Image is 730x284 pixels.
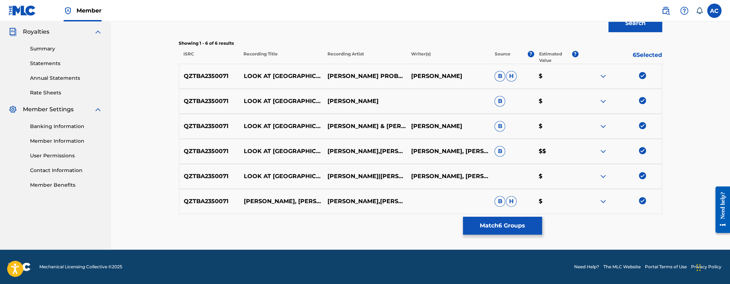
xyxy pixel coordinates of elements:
a: Member Benefits [30,181,102,189]
iframe: Resource Center [710,181,730,239]
p: $$ [534,147,578,156]
img: expand [599,172,607,181]
p: Recording Artist [322,51,406,64]
span: H [506,196,517,207]
a: Member Information [30,137,102,145]
img: help [680,6,689,15]
p: [PERSON_NAME] & [PERSON_NAME] PROBLEMS & [PERSON_NAME] [322,122,406,131]
a: The MLC Website [603,264,641,270]
a: Summary [30,45,102,53]
img: logo [9,263,31,271]
img: expand [599,147,607,156]
p: [PERSON_NAME] [406,122,490,131]
p: LOOK AT [GEOGRAPHIC_DATA] [239,72,323,80]
img: deselect [639,72,646,79]
p: QZTBA2350071 [179,97,239,106]
p: QZTBA2350071 [179,122,239,131]
span: B [494,96,505,107]
img: MLC Logo [9,5,36,16]
p: Source [495,51,510,64]
p: $ [534,72,578,80]
iframe: Chat Widget [694,250,730,284]
p: QZTBA2350071 [179,147,239,156]
p: $ [534,97,578,106]
p: Recording Title [239,51,322,64]
p: [PERSON_NAME], [PERSON_NAME], [PERSON_NAME] [406,147,490,156]
img: expand [599,72,607,80]
p: Writer(s) [406,51,490,64]
img: expand [94,105,102,114]
p: QZTBA2350071 [179,197,239,206]
img: deselect [639,97,646,104]
span: ? [528,51,534,57]
p: Estimated Value [539,51,572,64]
p: Showing 1 - 6 of 6 results [179,40,662,46]
p: LOOK AT [GEOGRAPHIC_DATA] [239,97,323,106]
p: QZTBA2350071 [179,172,239,181]
img: Member Settings [9,105,17,114]
img: expand [599,197,607,206]
p: ISRC [179,51,239,64]
div: Help [677,4,691,18]
a: Public Search [659,4,673,18]
img: expand [94,28,102,36]
p: [PERSON_NAME] PROBLEMS|[PERSON_NAME]|[PERSON_NAME] [322,72,406,80]
div: Drag [696,257,701,278]
p: LOOK AT [GEOGRAPHIC_DATA] [239,147,323,156]
div: User Menu [707,4,721,18]
a: Privacy Policy [691,264,721,270]
p: QZTBA2350071 [179,72,239,80]
a: Statements [30,60,102,67]
p: 6 Selected [578,51,662,64]
span: B [494,71,505,82]
span: Royalties [23,28,49,36]
img: deselect [639,147,646,154]
p: [PERSON_NAME] [322,97,406,106]
span: Mechanical Licensing Collective © 2025 [39,264,122,270]
span: B [494,196,505,207]
span: ? [572,51,578,57]
img: Top Rightsholder [64,6,72,15]
a: Banking Information [30,123,102,130]
span: Member [77,6,102,15]
p: [PERSON_NAME], [PERSON_NAME] & [PERSON_NAME] PROBLEMS - LOOK AT [GEOGRAPHIC_DATA] [239,197,323,206]
p: LOOK AT [GEOGRAPHIC_DATA] [239,122,323,131]
a: Contact Information [30,167,102,174]
img: expand [599,122,607,131]
p: [PERSON_NAME],[PERSON_NAME] & [PERSON_NAME] PROBLEMS [322,197,406,206]
p: [PERSON_NAME]|[PERSON_NAME]|[PERSON_NAME] PROBLEMS [322,172,406,181]
a: User Permissions [30,152,102,160]
p: $ [534,172,578,181]
span: B [494,121,505,132]
button: Search [608,14,662,32]
p: $ [534,197,578,206]
span: Member Settings [23,105,74,114]
p: [PERSON_NAME] [406,72,490,80]
span: B [494,146,505,157]
button: Match6 Groups [463,217,542,235]
img: Royalties [9,28,17,36]
a: Rate Sheets [30,89,102,97]
img: deselect [639,197,646,204]
a: Portal Terms of Use [645,264,687,270]
span: H [506,71,517,82]
img: deselect [639,122,646,129]
p: [PERSON_NAME], [PERSON_NAME], [PERSON_NAME] [406,172,490,181]
img: search [661,6,670,15]
img: expand [599,97,607,106]
img: deselect [639,172,646,179]
p: $ [534,122,578,131]
a: Need Help? [574,264,599,270]
div: Notifications [696,7,703,14]
p: [PERSON_NAME],[PERSON_NAME] PROBLEMS,[PERSON_NAME] [322,147,406,156]
p: LOOK AT [GEOGRAPHIC_DATA] [239,172,323,181]
a: Annual Statements [30,74,102,82]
